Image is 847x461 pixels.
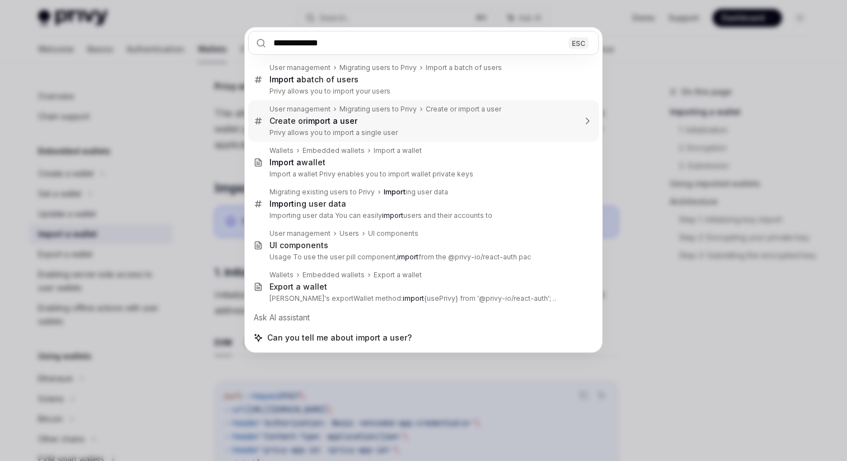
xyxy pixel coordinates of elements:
p: Privy allows you to import your users [269,87,575,96]
div: ing user data [384,188,448,197]
div: UI components [368,229,418,238]
b: import [382,211,403,220]
div: Wallets [269,146,294,155]
div: User management [269,105,331,114]
p: Usage To use the user pill component, from the @privy-io/react-auth pac [269,253,575,262]
div: ESC [569,37,589,49]
div: Export a wallet [374,271,422,280]
div: Migrating existing users to Privy [269,188,375,197]
b: Import [384,188,406,196]
div: Migrating users to Privy [339,105,417,114]
div: Embedded wallets [302,271,365,280]
div: Import a wallet [374,146,422,155]
div: Export a wallet [269,282,327,292]
div: Users [339,229,359,238]
div: Ask AI assistant [248,308,599,328]
b: Import a [269,74,301,84]
span: Can you tell me about import a user? [267,332,412,343]
b: Import [269,199,294,208]
p: Privy allows you to import a single user [269,128,575,137]
b: Import a [269,157,301,167]
div: Create or import a user [426,105,501,114]
p: Importing user data You can easily users and their accounts to [269,211,575,220]
div: Import a batch of users [426,63,502,72]
div: User management [269,229,331,238]
div: User management [269,63,331,72]
div: Embedded wallets [302,146,365,155]
div: wallet [269,157,325,167]
div: batch of users [269,74,359,85]
div: Create or [269,116,357,126]
b: import [397,253,418,261]
div: Migrating users to Privy [339,63,417,72]
div: UI components [269,240,328,250]
b: import a user [306,116,357,125]
b: import [403,294,424,302]
p: Import a wallet Privy enables you to import wallet private keys [269,170,575,179]
div: ing user data [269,199,346,209]
div: Wallets [269,271,294,280]
p: [PERSON_NAME]'s exportWallet method: {usePrivy} from '@privy-io/react-auth'; .. [269,294,575,303]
